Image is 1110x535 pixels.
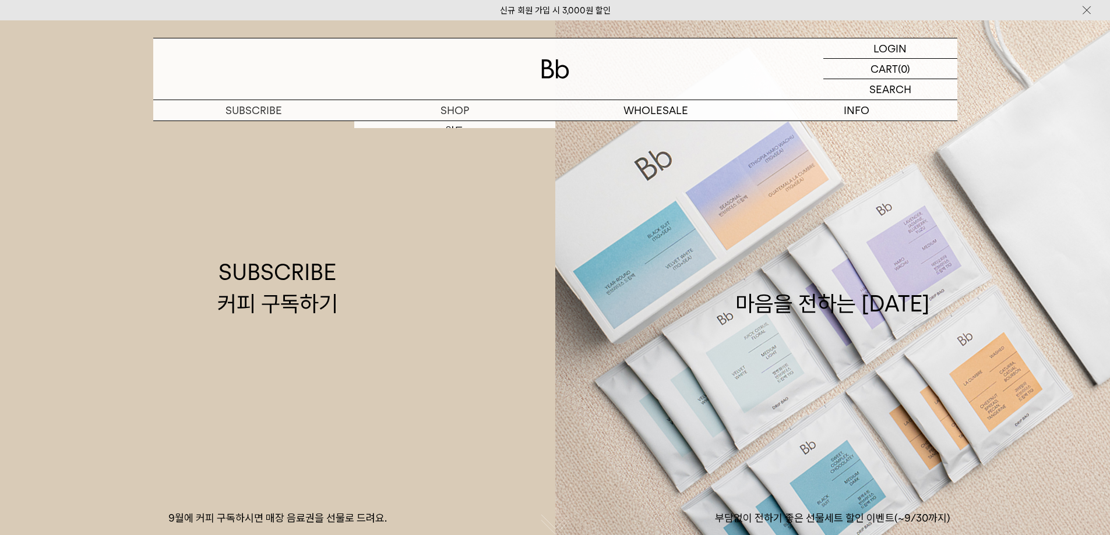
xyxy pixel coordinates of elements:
[823,59,957,79] a: CART (0)
[871,59,898,79] p: CART
[541,59,569,79] img: 로고
[217,257,338,318] div: SUBSCRIBE 커피 구독하기
[153,100,354,121] a: SUBSCRIBE
[354,100,555,121] a: SHOP
[555,100,756,121] p: WHOLESALE
[354,121,555,141] a: 원두
[869,79,911,100] p: SEARCH
[873,38,907,58] p: LOGIN
[756,100,957,121] p: INFO
[735,257,930,318] div: 마음을 전하는 [DATE]
[500,5,611,16] a: 신규 회원 가입 시 3,000원 할인
[823,38,957,59] a: LOGIN
[898,59,910,79] p: (0)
